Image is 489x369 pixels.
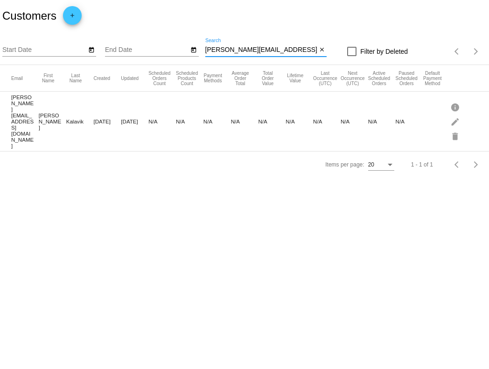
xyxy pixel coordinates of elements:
mat-select: Items per page: [368,162,394,168]
input: Start Date [2,46,86,54]
input: Search [205,46,317,54]
button: Change sorting for UpdatedUtc [121,75,139,81]
mat-cell: [PERSON_NAME] [39,110,66,133]
mat-cell: Kalavik [66,116,94,127]
div: Items per page: [325,161,364,168]
button: Previous page [448,155,467,174]
mat-cell: N/A [368,116,396,127]
button: Change sorting for PaymentMethodsCount [203,73,223,83]
button: Open calendar [189,44,199,54]
button: Change sorting for AverageScheduledOrderTotal [231,71,250,86]
mat-cell: N/A [231,116,258,127]
mat-icon: info [450,100,461,114]
button: Next page [467,155,485,174]
button: Change sorting for ScheduledOrderLTV [286,73,305,83]
mat-cell: N/A [396,116,423,127]
button: Change sorting for ActiveScheduledOrdersCount [368,71,390,86]
mat-icon: add [67,12,78,23]
mat-cell: N/A [313,116,341,127]
button: Change sorting for NextScheduledOrderOccurrenceUtc [341,71,365,86]
button: Change sorting for CreatedUtc [93,75,110,81]
span: Filter by Deleted [360,46,408,57]
span: 20 [368,161,374,168]
div: 1 - 1 of 1 [411,161,433,168]
button: Previous page [448,42,467,61]
button: Change sorting for PausedScheduledOrdersCount [396,71,418,86]
mat-cell: [PERSON_NAME][EMAIL_ADDRESS][DOMAIN_NAME] [11,92,39,151]
button: Clear [317,45,327,55]
mat-cell: [DATE] [121,116,148,127]
button: Change sorting for LastScheduledOrderOccurrenceUtc [313,71,337,86]
input: End Date [105,46,189,54]
mat-cell: N/A [203,116,231,127]
mat-cell: N/A [286,116,313,127]
mat-icon: edit [450,114,461,129]
mat-cell: N/A [148,116,176,127]
button: Change sorting for TotalScheduledOrderValue [258,71,277,86]
mat-cell: [DATE] [93,116,121,127]
h2: Customers [2,9,56,22]
mat-icon: close [319,46,325,54]
button: Next page [467,42,485,61]
button: Change sorting for DefaultPaymentMethod [423,71,442,86]
mat-cell: N/A [176,116,203,127]
button: Change sorting for TotalScheduledOrdersCount [148,71,170,86]
button: Open calendar [86,44,96,54]
button: Change sorting for Email [11,75,23,81]
mat-cell: N/A [258,116,286,127]
button: Change sorting for TotalProductsScheduledCount [176,71,198,86]
button: Change sorting for LastName [66,73,85,83]
mat-cell: N/A [341,116,368,127]
button: Change sorting for FirstName [39,73,58,83]
mat-icon: delete [450,129,461,143]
